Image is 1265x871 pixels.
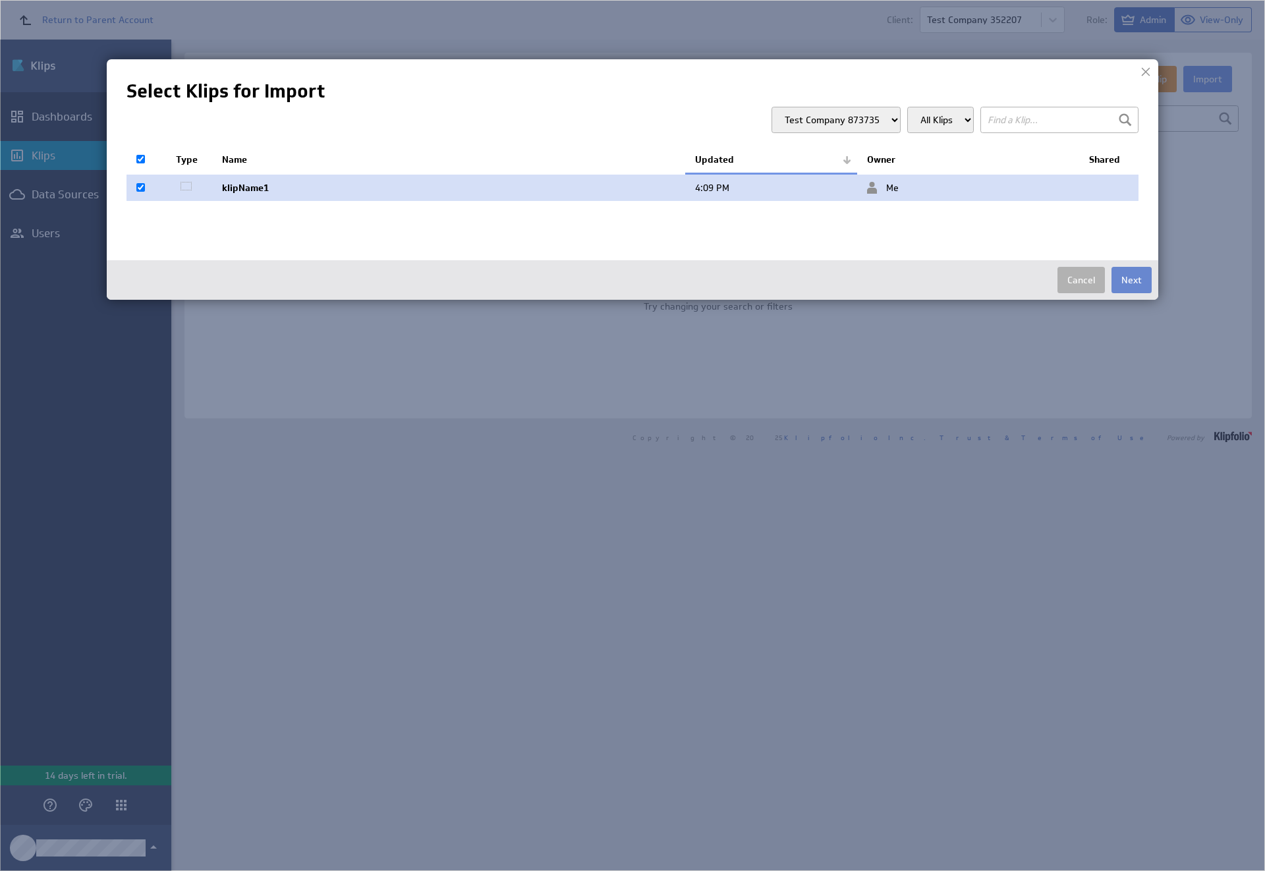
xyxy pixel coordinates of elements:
input: Find a Klip... [980,107,1138,133]
span: Oct 14, 2025 4:09 PM [695,182,729,194]
img: icon-blank.png [176,181,196,192]
th: Updated [685,146,857,174]
th: Shared [1079,146,1138,174]
h1: Select Klips for Import [126,79,1138,103]
th: Name [212,146,685,174]
button: Next [1111,267,1152,293]
button: Cancel [1057,267,1105,293]
span: Me [867,182,899,194]
th: Owner [857,146,1079,174]
td: klipName1 [212,174,685,202]
th: Type [166,146,212,174]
